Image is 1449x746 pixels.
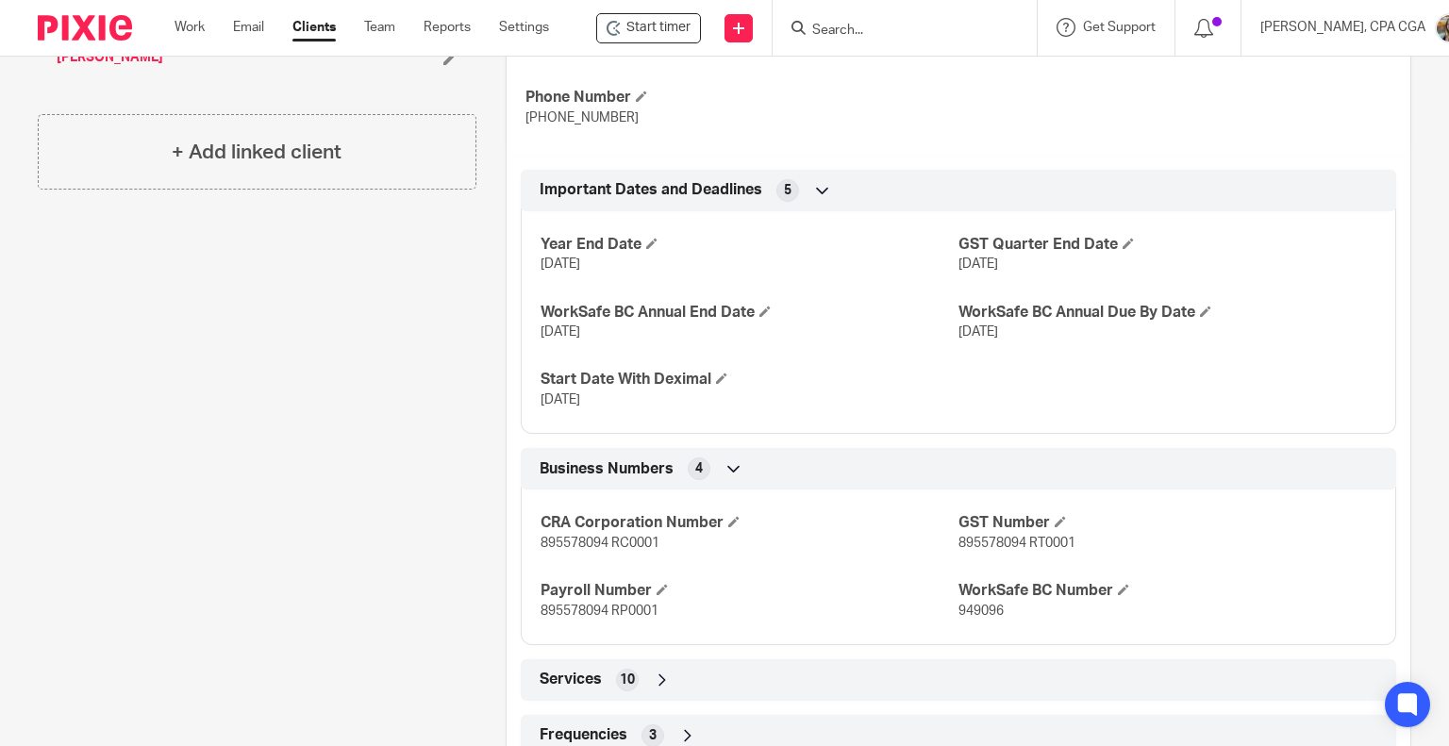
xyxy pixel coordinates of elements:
[541,325,580,339] span: [DATE]
[233,18,264,37] a: Email
[541,303,958,323] h4: WorkSafe BC Annual End Date
[172,138,341,167] h4: + Add linked client
[958,235,1376,255] h4: GST Quarter End Date
[695,459,703,478] span: 4
[541,581,958,601] h4: Payroll Number
[620,671,635,689] span: 10
[649,726,657,745] span: 3
[57,48,163,67] a: [PERSON_NAME]
[1260,18,1425,37] p: [PERSON_NAME], CPA CGA
[958,325,998,339] span: [DATE]
[424,18,471,37] a: Reports
[541,235,958,255] h4: Year End Date
[541,605,658,618] span: 895578094 RP0001
[540,670,602,689] span: Services
[175,18,205,37] a: Work
[541,537,659,550] span: 895578094 RC0001
[292,18,336,37] a: Clients
[958,537,1075,550] span: 895578094 RT0001
[958,581,1376,601] h4: WorkSafe BC Number
[499,18,549,37] a: Settings
[364,18,395,37] a: Team
[540,180,762,200] span: Important Dates and Deadlines
[626,18,691,38] span: Start timer
[1083,21,1156,34] span: Get Support
[541,370,958,390] h4: Start Date With Deximal
[958,257,998,271] span: [DATE]
[810,23,980,40] input: Search
[540,459,674,479] span: Business Numbers
[958,303,1376,323] h4: WorkSafe BC Annual Due By Date
[541,257,580,271] span: [DATE]
[958,513,1376,533] h4: GST Number
[540,725,627,745] span: Frequencies
[541,513,958,533] h4: CRA Corporation Number
[958,605,1004,618] span: 949096
[525,111,639,124] span: [PHONE_NUMBER]
[541,393,580,406] span: [DATE]
[525,88,958,108] h4: Phone Number
[38,15,132,41] img: Pixie
[596,13,701,43] div: Stanhope-Wedgwood Holdings Ltd.
[784,181,791,200] span: 5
